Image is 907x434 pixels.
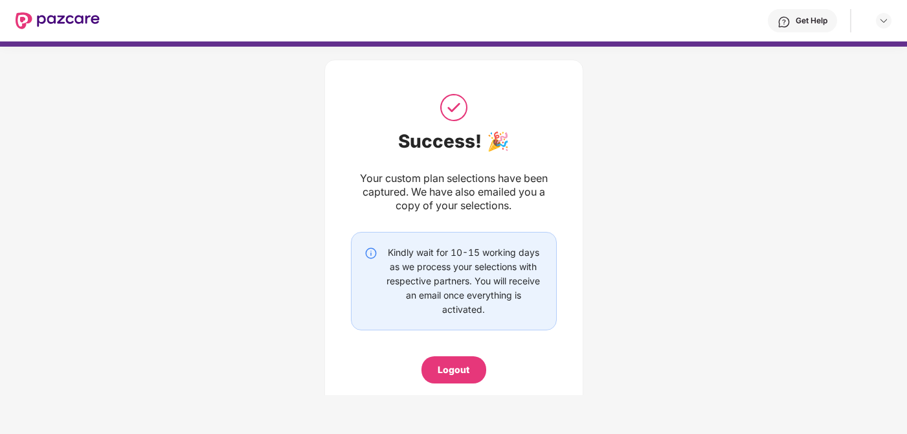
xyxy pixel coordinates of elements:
[438,363,469,377] div: Logout
[16,12,100,29] img: New Pazcare Logo
[438,91,470,124] img: svg+xml;base64,PHN2ZyB3aWR0aD0iNTAiIGhlaWdodD0iNTAiIHZpZXdCb3g9IjAgMCA1MCA1MCIgZmlsbD0ibm9uZSIgeG...
[351,172,557,212] div: Your custom plan selections have been captured. We have also emailed you a copy of your selections.
[364,247,377,260] img: svg+xml;base64,PHN2ZyBpZD0iSW5mby0yMHgyMCIgeG1sbnM9Imh0dHA6Ly93d3cudzMub3JnLzIwMDAvc3ZnIiB3aWR0aD...
[879,16,889,26] img: svg+xml;base64,PHN2ZyBpZD0iRHJvcGRvd24tMzJ4MzIiIHhtbG5zPSJodHRwOi8vd3d3LnczLm9yZy8yMDAwL3N2ZyIgd2...
[351,130,557,152] div: Success! 🎉
[384,246,543,317] div: Kindly wait for 10-15 working days as we process your selections with respective partners. You wi...
[796,16,827,26] div: Get Help
[778,16,790,29] img: svg+xml;base64,PHN2ZyBpZD0iSGVscC0zMngzMiIgeG1sbnM9Imh0dHA6Ly93d3cudzMub3JnLzIwMDAvc3ZnIiB3aWR0aD...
